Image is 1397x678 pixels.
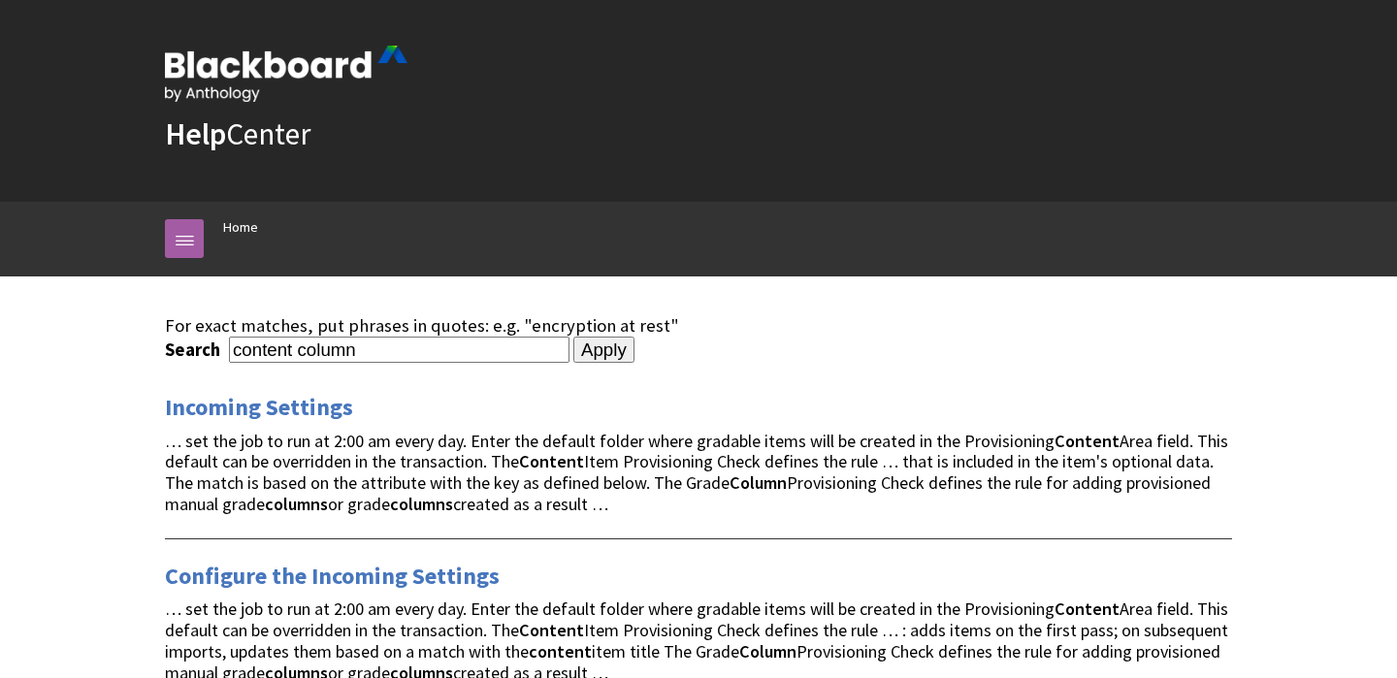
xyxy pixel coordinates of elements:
[265,493,328,515] strong: columns
[165,46,407,102] img: Blackboard by Anthology
[1055,430,1120,452] strong: Content
[165,114,310,153] a: HelpCenter
[223,215,258,240] a: Home
[165,561,500,592] a: Configure the Incoming Settings
[529,640,592,662] strong: content
[165,392,353,423] a: Incoming Settings
[390,493,453,515] strong: columns
[573,337,634,364] input: Apply
[519,450,584,472] strong: Content
[730,471,787,494] strong: Column
[1055,597,1120,620] strong: Content
[165,430,1228,515] span: … set the job to run at 2:00 am every day. Enter the default folder where gradable items will be ...
[165,339,225,361] label: Search
[165,315,1232,337] div: For exact matches, put phrases in quotes: e.g. "encryption at rest"
[165,114,226,153] strong: Help
[739,640,796,662] strong: Column
[519,619,584,641] strong: Content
